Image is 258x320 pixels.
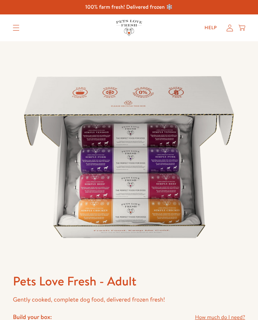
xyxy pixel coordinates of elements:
img: Pets Love Fresh [116,20,142,36]
p: Gently cooked, complete dog food, delivered frozen fresh! [13,295,245,305]
summary: Translation missing: en.sections.header.menu [7,19,25,36]
h1: Pets Love Fresh - Adult [13,273,245,289]
img: Pets Love Fresh - Adult [13,41,245,273]
a: Help [199,21,222,35]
